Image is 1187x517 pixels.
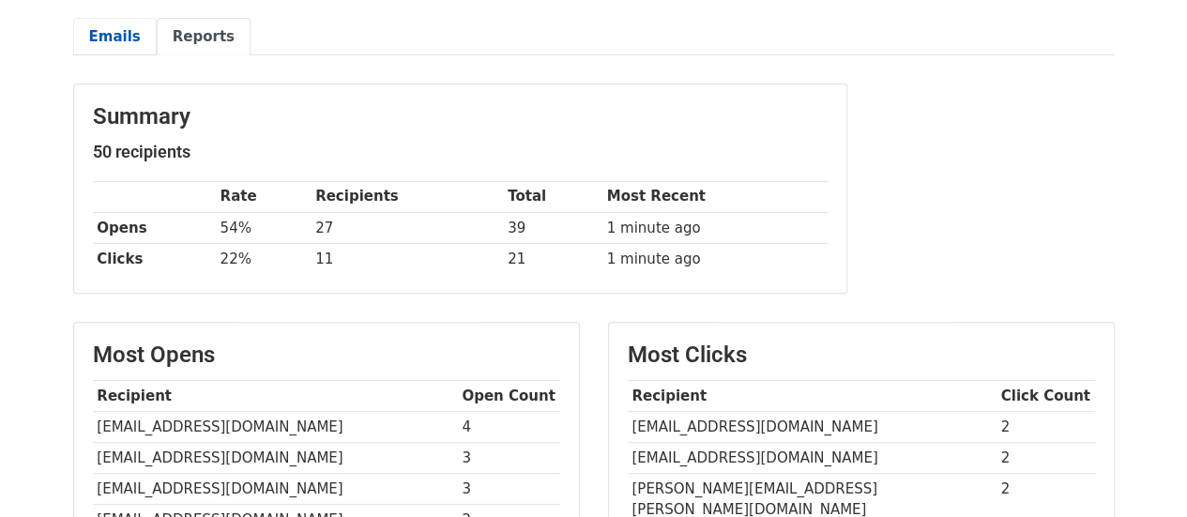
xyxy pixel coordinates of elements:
[458,380,560,411] th: Open Count
[1093,427,1187,517] div: 聊天小工具
[628,380,997,411] th: Recipient
[311,212,503,243] td: 27
[93,142,828,162] h5: 50 recipients
[157,18,251,56] a: Reports
[602,212,828,243] td: 1 minute ago
[628,342,1095,369] h3: Most Clicks
[216,243,312,274] td: 22%
[997,411,1095,442] td: 2
[628,411,997,442] td: [EMAIL_ADDRESS][DOMAIN_NAME]
[458,442,560,473] td: 3
[93,411,458,442] td: [EMAIL_ADDRESS][DOMAIN_NAME]
[311,181,503,212] th: Recipients
[503,243,602,274] td: 21
[93,474,458,505] td: [EMAIL_ADDRESS][DOMAIN_NAME]
[503,181,602,212] th: Total
[458,474,560,505] td: 3
[1093,427,1187,517] iframe: Chat Widget
[458,411,560,442] td: 4
[997,442,1095,473] td: 2
[73,18,157,56] a: Emails
[503,212,602,243] td: 39
[602,181,828,212] th: Most Recent
[602,243,828,274] td: 1 minute ago
[93,380,458,411] th: Recipient
[93,212,216,243] th: Opens
[216,212,312,243] td: 54%
[93,442,458,473] td: [EMAIL_ADDRESS][DOMAIN_NAME]
[311,243,503,274] td: 11
[93,103,828,130] h3: Summary
[93,243,216,274] th: Clicks
[93,342,560,369] h3: Most Opens
[628,442,997,473] td: [EMAIL_ADDRESS][DOMAIN_NAME]
[216,181,312,212] th: Rate
[997,380,1095,411] th: Click Count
